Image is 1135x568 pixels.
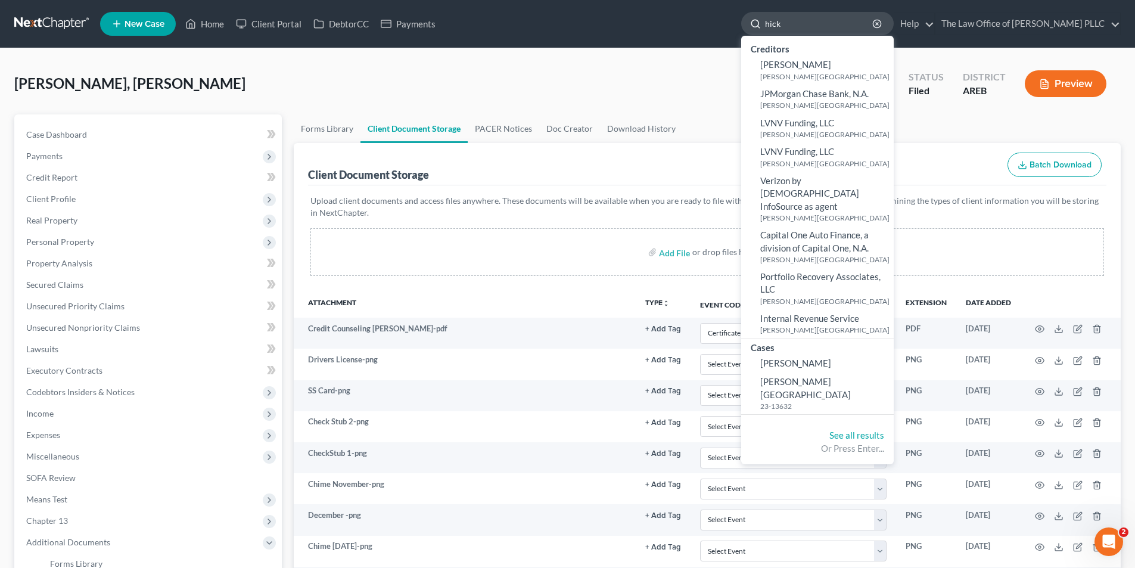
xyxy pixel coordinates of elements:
td: CheckStub 1-png [294,442,636,473]
td: [DATE] [956,504,1021,535]
div: Or Press Enter... [751,442,884,455]
span: [PERSON_NAME] [760,59,831,70]
a: PACER Notices [468,114,539,143]
td: PNG [896,536,956,567]
a: LVNV Funding, LLC[PERSON_NAME][GEOGRAPHIC_DATA] [741,114,894,143]
span: [PERSON_NAME] [760,358,831,368]
td: December -png [294,504,636,535]
button: TYPEunfold_more [645,299,670,307]
small: [PERSON_NAME][GEOGRAPHIC_DATA] [760,296,891,306]
span: Miscellaneous [26,451,79,461]
div: Creditors [741,41,894,55]
a: LVNV Funding, LLC[PERSON_NAME][GEOGRAPHIC_DATA] [741,142,894,172]
small: [PERSON_NAME][GEOGRAPHIC_DATA] [760,325,891,335]
button: Preview [1025,70,1106,97]
a: [PERSON_NAME][PERSON_NAME][GEOGRAPHIC_DATA] [741,55,894,85]
td: [DATE] [956,536,1021,567]
a: Home [179,13,230,35]
th: Extension [896,290,956,318]
span: LVNV Funding, LLC [760,117,834,128]
div: Cases [741,339,894,354]
a: Client Portal [230,13,307,35]
td: [DATE] [956,473,1021,504]
td: Chime November-png [294,473,636,504]
button: + Add Tag [645,544,681,551]
span: 2 [1119,527,1128,537]
td: [DATE] [956,380,1021,411]
small: [PERSON_NAME][GEOGRAPHIC_DATA] [760,159,891,169]
a: + Add Tag [645,510,681,521]
button: + Add Tag [645,419,681,427]
td: [DATE] [956,411,1021,442]
button: + Add Tag [645,512,681,520]
span: Verizon by [DEMOGRAPHIC_DATA] InfoSource as agent [760,175,859,212]
a: + Add Tag [645,323,681,334]
span: Unsecured Nonpriority Claims [26,322,140,333]
a: + Add Tag [645,448,681,459]
small: [PERSON_NAME][GEOGRAPHIC_DATA] [760,213,891,223]
span: Codebtors Insiders & Notices [26,387,135,397]
a: Download History [600,114,683,143]
input: Search by name... [765,13,874,35]
span: Unsecured Priority Claims [26,301,125,311]
small: [PERSON_NAME][GEOGRAPHIC_DATA] [760,72,891,82]
span: Personal Property [26,237,94,247]
td: PNG [896,411,956,442]
a: + Add Tag [645,479,681,490]
button: + Add Tag [645,387,681,395]
span: SOFA Review [26,473,76,483]
i: unfold_more [663,300,670,307]
td: Credit Counseling [PERSON_NAME]-pdf [294,318,636,349]
span: Income [26,408,54,418]
a: Payments [375,13,441,35]
a: Internal Revenue Service[PERSON_NAME][GEOGRAPHIC_DATA] [741,309,894,339]
a: Case Dashboard [17,124,282,145]
span: Client Profile [26,194,76,204]
div: Client Document Storage [308,167,429,182]
span: Real Property [26,215,77,225]
button: + Add Tag [645,481,681,489]
td: Drivers License-png [294,349,636,380]
span: LVNV Funding, LLC [760,146,834,157]
a: [PERSON_NAME][GEOGRAPHIC_DATA]23-13632 [741,373,894,414]
a: Secured Claims [17,274,282,296]
small: [PERSON_NAME][GEOGRAPHIC_DATA] [760,254,891,265]
button: + Add Tag [645,450,681,458]
a: + Add Tag [645,541,681,552]
a: Unsecured Nonpriority Claims [17,317,282,339]
th: Event Code [691,290,896,318]
a: See all results [829,430,884,440]
td: PNG [896,349,956,380]
td: PNG [896,442,956,473]
td: PNG [896,380,956,411]
span: Portfolio Recovery Associates, LLC [760,271,881,294]
a: [PERSON_NAME] [741,354,894,373]
a: Executory Contracts [17,360,282,381]
td: SS Card-png [294,380,636,411]
span: Property Analysis [26,258,92,268]
a: + Add Tag [645,385,681,396]
span: Internal Revenue Service [760,313,859,324]
span: Case Dashboard [26,129,87,139]
span: New Case [125,20,164,29]
a: Forms Library [294,114,360,143]
a: Doc Creator [539,114,600,143]
a: JPMorgan Chase Bank, N.A.[PERSON_NAME][GEOGRAPHIC_DATA] [741,85,894,114]
a: Lawsuits [17,339,282,360]
a: DebtorCC [307,13,375,35]
td: PNG [896,473,956,504]
td: [DATE] [956,442,1021,473]
button: Batch Download [1007,153,1102,178]
span: Capital One Auto Finance, a division of Capital One, N.A. [760,229,869,253]
span: Means Test [26,494,67,504]
span: JPMorgan Chase Bank, N.A. [760,88,869,99]
div: AREB [963,84,1006,98]
td: [DATE] [956,318,1021,349]
span: Batch Download [1030,160,1092,170]
div: District [963,70,1006,84]
span: Executory Contracts [26,365,102,375]
a: Portfolio Recovery Associates, LLC[PERSON_NAME][GEOGRAPHIC_DATA] [741,268,894,309]
a: Help [894,13,934,35]
a: Capital One Auto Finance, a division of Capital One, N.A.[PERSON_NAME][GEOGRAPHIC_DATA] [741,226,894,268]
a: + Add Tag [645,416,681,427]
